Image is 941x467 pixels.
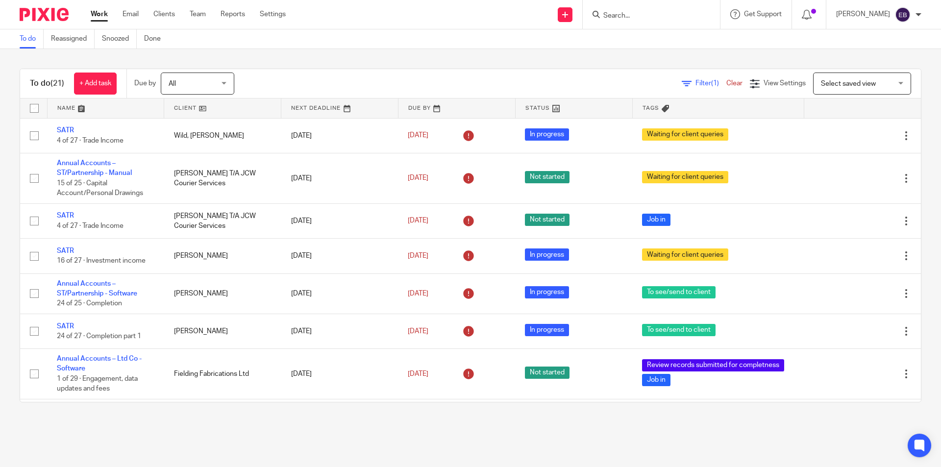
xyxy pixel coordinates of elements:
span: (1) [711,80,719,87]
span: View Settings [764,80,806,87]
td: [PERSON_NAME] [164,314,281,348]
span: Get Support [744,11,782,18]
a: Snoozed [102,29,137,49]
span: Waiting for client queries [642,128,728,141]
span: Waiting for client queries [642,248,728,261]
td: [DATE] [281,349,398,399]
span: 1 of 29 · Engagement, data updates and fees [57,375,138,393]
td: [DATE] [281,273,398,314]
a: Email [123,9,139,19]
span: [DATE] [408,328,428,335]
input: Search [602,12,691,21]
span: 4 of 27 · Trade Income [57,222,124,229]
h1: To do [30,78,64,89]
a: Clients [153,9,175,19]
span: Review records submitted for completness [642,359,784,371]
span: (21) [50,79,64,87]
td: Northants Hog Roast Ltd [164,399,281,434]
span: [DATE] [408,252,428,259]
a: SATR [57,127,74,134]
a: Reassigned [51,29,95,49]
span: To see/send to client [642,324,716,336]
a: Reports [221,9,245,19]
span: [DATE] [408,218,428,224]
span: [DATE] [408,290,428,297]
span: Tags [643,105,659,111]
span: Job in [642,214,670,226]
a: Settings [260,9,286,19]
span: Not started [525,171,570,183]
td: [PERSON_NAME] [164,273,281,314]
td: [PERSON_NAME] T/A JCW Courier Services [164,153,281,203]
td: [PERSON_NAME] [164,239,281,273]
td: [DATE] [281,239,398,273]
span: In progress [525,248,569,261]
span: All [169,80,176,87]
span: Not started [525,214,570,226]
span: 15 of 25 · Capital Account/Personal Drawings [57,180,143,197]
a: SATR [57,247,74,254]
a: Clear [726,80,743,87]
a: Team [190,9,206,19]
td: [DATE] [281,399,398,434]
span: [DATE] [408,175,428,182]
a: SATR [57,323,74,330]
span: In progress [525,128,569,141]
img: Pixie [20,8,69,21]
span: 4 of 27 · Trade Income [57,137,124,144]
span: Not started [525,367,570,379]
span: Job in [642,374,670,386]
span: To see/send to client [642,286,716,298]
span: Filter [695,80,726,87]
a: SATR [57,212,74,219]
a: Done [144,29,168,49]
span: 16 of 27 · Investment income [57,257,146,264]
td: [DATE] [281,153,398,203]
span: Waiting for client queries [642,171,728,183]
img: svg%3E [895,7,911,23]
span: In progress [525,286,569,298]
span: [DATE] [408,370,428,377]
span: In progress [525,324,569,336]
td: [DATE] [281,314,398,348]
td: [PERSON_NAME] T/A JCW Courier Services [164,203,281,238]
a: Annual Accounts – Ltd Co - Software [57,355,142,372]
td: Wild, [PERSON_NAME] [164,118,281,153]
a: Annual Accounts – ST/Partnership - Software [57,280,137,297]
a: To do [20,29,44,49]
span: [DATE] [408,132,428,139]
span: 24 of 27 · Completion part 1 [57,333,141,340]
p: Due by [134,78,156,88]
td: Fielding Fabrications Ltd [164,349,281,399]
span: 24 of 25 · Completion [57,300,122,307]
span: Select saved view [821,80,876,87]
td: [DATE] [281,203,398,238]
td: [DATE] [281,118,398,153]
a: Annual Accounts – ST/Partnership - Manual [57,160,132,176]
a: Work [91,9,108,19]
p: [PERSON_NAME] [836,9,890,19]
a: + Add task [74,73,117,95]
